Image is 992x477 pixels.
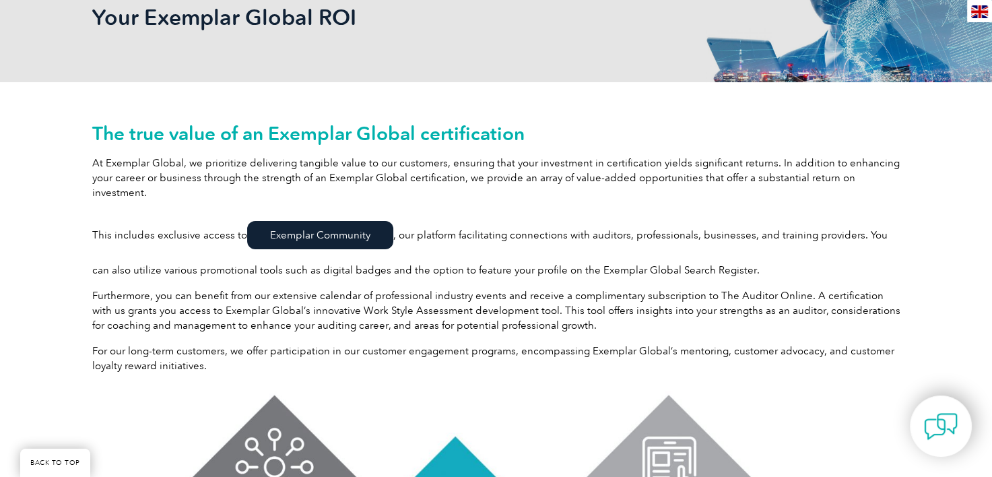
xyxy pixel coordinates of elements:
[92,344,900,373] p: For our long-term customers, we offer participation in our customer engagement programs, encompas...
[92,7,658,28] h2: Your Exemplar Global ROI
[247,221,393,249] a: Exemplar Community
[92,211,900,278] p: This includes exclusive access to , our platform facilitating connections with auditors, professi...
[92,123,900,144] h2: The true value of an Exemplar Global certification
[20,449,90,477] a: BACK TO TOP
[924,410,958,443] img: contact-chat.png
[92,156,900,200] p: At Exemplar Global, we prioritize delivering tangible value to our customers, ensuring that your ...
[971,5,988,18] img: en
[92,288,900,333] p: Furthermore, you can benefit from our extensive calendar of professional industry events and rece...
